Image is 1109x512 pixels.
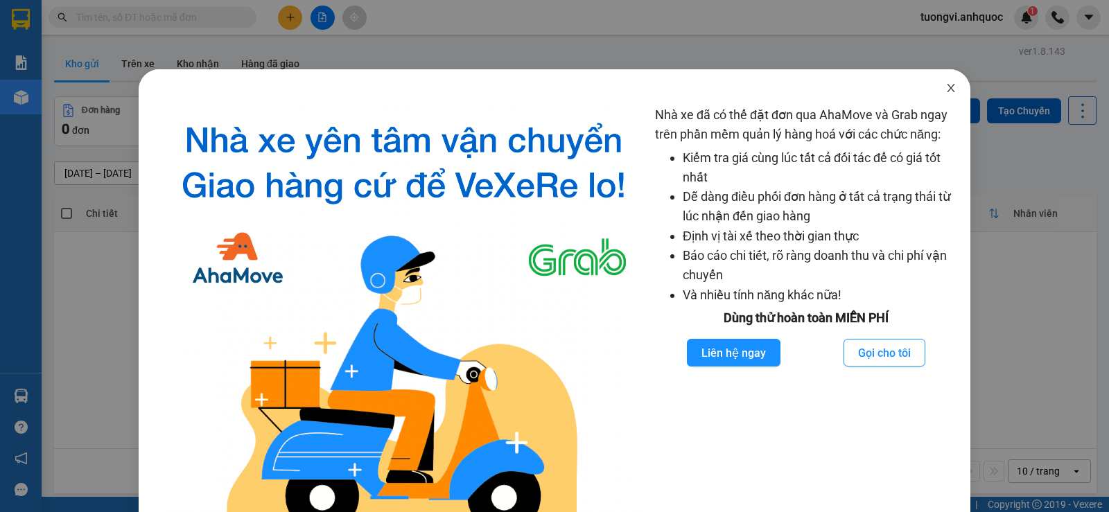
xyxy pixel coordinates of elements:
[683,227,957,246] li: Định vị tài xế theo thời gian thực
[655,308,957,328] div: Dùng thử hoàn toàn MIỄN PHÍ
[858,344,911,362] span: Gọi cho tôi
[701,344,766,362] span: Liên hệ ngay
[945,82,957,94] span: close
[683,246,957,285] li: Báo cáo chi tiết, rõ ràng doanh thu và chi phí vận chuyển
[683,148,957,188] li: Kiểm tra giá cùng lúc tất cả đối tác để có giá tốt nhất
[687,339,780,367] button: Liên hệ ngay
[844,339,925,367] button: Gọi cho tôi
[932,69,970,108] button: Close
[683,285,957,305] li: Và nhiều tính năng khác nữa!
[683,187,957,227] li: Dễ dàng điều phối đơn hàng ở tất cả trạng thái từ lúc nhận đến giao hàng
